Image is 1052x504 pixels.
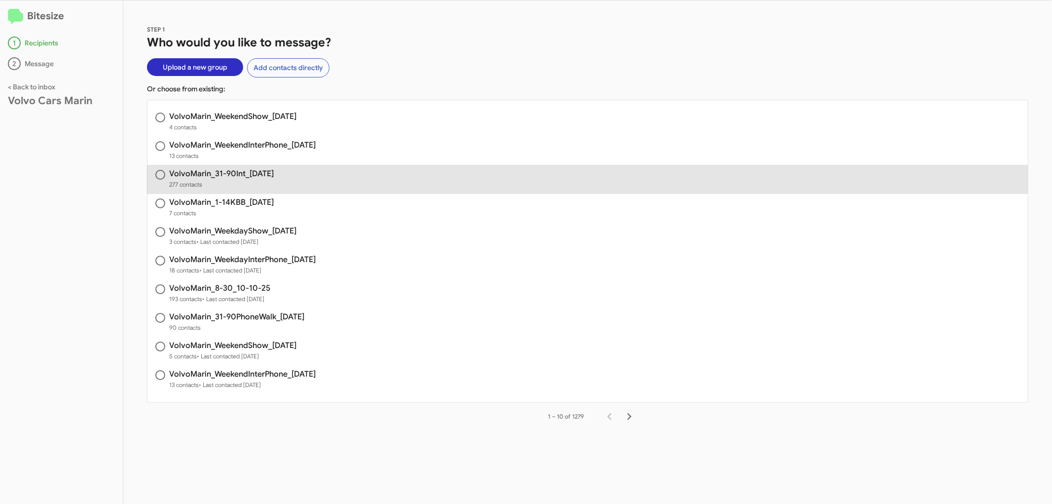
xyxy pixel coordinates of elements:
h2: Bitesize [8,8,115,25]
h3: VolvoMarin_WeekendInterPhone_[DATE] [169,370,316,378]
h3: VolvoMarin_WeekdayShow_[DATE] [169,227,296,235]
span: 13 contacts [169,380,316,390]
span: • Last contacted [DATE] [196,238,258,245]
div: 1 – 10 of 1279 [548,412,584,422]
span: • Last contacted [DATE] [199,267,261,274]
img: logo-minimal.svg [8,9,23,25]
div: 2 [8,57,21,70]
h3: VolvoMarin_WeekendShow_[DATE] [169,342,296,349]
span: Upload a new group [163,58,227,76]
span: 5 contacts [169,351,296,361]
div: Volvo Cars Marin [8,96,115,106]
span: 193 contacts [169,294,270,304]
div: Message [8,57,115,70]
span: • Last contacted [DATE] [199,381,261,388]
span: 277 contacts [169,180,274,190]
h3: VolvoMarin_8-30_10-10-25 [169,284,270,292]
a: < Back to inbox [8,82,55,91]
h3: VolvoMarin_WeekendShow_[DATE] [169,113,296,120]
span: • Last contacted [DATE] [197,352,259,360]
span: • Last contacted [DATE] [202,295,264,303]
h3: VolvoMarin_31-90Int_[DATE] [169,170,274,178]
h1: Who would you like to message? [147,35,1028,50]
div: Recipients [8,37,115,49]
span: 7 contacts [169,208,274,218]
button: Previous page [600,407,619,426]
span: 3 contacts [169,237,296,247]
span: 18 contacts [169,266,316,275]
h3: VolvoMarin_WeekdayInterPhone_[DATE] [169,256,316,264]
span: 13 contacts [169,151,316,161]
p: Or choose from existing: [147,84,1028,94]
div: 1 [8,37,21,49]
button: Next page [619,407,639,426]
h3: VolvoMarin_WeekendInterPhone_[DATE] [169,141,316,149]
h3: VolvoMarin_1-14KBB_[DATE] [169,198,274,206]
span: 4 contacts [169,122,296,132]
span: STEP 1 [147,26,165,33]
button: Add contacts directly [247,58,329,78]
span: 90 contacts [169,323,304,333]
h3: VolvoMarin_31-90PhoneWalk_[DATE] [169,313,304,321]
button: Upload a new group [147,58,243,76]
